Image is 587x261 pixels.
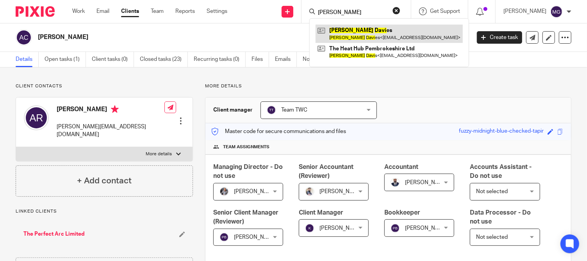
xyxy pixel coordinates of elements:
p: More details [146,151,172,157]
span: Senior Accountant (Reviewer) [299,164,353,179]
img: svg%3E [305,224,314,233]
p: Linked clients [16,208,193,215]
p: [PERSON_NAME][EMAIL_ADDRESS][DOMAIN_NAME] [57,123,164,139]
img: WhatsApp%20Image%202022-05-18%20at%206.27.04%20PM.jpeg [391,178,400,187]
h2: [PERSON_NAME] [38,33,380,41]
span: Team TWC [281,107,307,113]
img: svg%3E [391,224,400,233]
button: Clear [393,7,400,14]
a: Recurring tasks (0) [194,52,246,67]
span: Accountant [384,164,418,170]
span: Senior Client Manager (Reviewer) [213,210,278,225]
img: svg%3E [24,105,49,130]
a: Clients [121,7,139,15]
span: Accounts Assistant - Do not use [470,164,532,179]
img: Pixie%2002.jpg [305,187,314,196]
span: Bookkeeper [384,210,420,216]
span: Not selected [476,189,508,194]
a: Files [252,52,269,67]
a: The Perfect Arc Limited [23,230,85,238]
a: Closed tasks (23) [140,52,188,67]
a: Client tasks (0) [92,52,134,67]
span: [PERSON_NAME] [405,180,448,185]
span: [PERSON_NAME] [319,189,362,194]
a: Reports [175,7,195,15]
h3: Client manager [213,106,253,114]
span: Not selected [476,234,508,240]
a: Team [151,7,164,15]
p: Master code for secure communications and files [211,128,346,135]
img: Pixie [16,6,55,17]
img: svg%3E [219,233,229,242]
input: Search [317,9,387,16]
a: Create task [477,31,522,44]
span: Get Support [430,9,460,14]
span: [PERSON_NAME] [234,234,277,240]
a: Notes (0) [303,52,331,67]
a: Settings [207,7,227,15]
img: svg%3E [16,29,32,46]
a: Emails [275,52,297,67]
i: Primary [111,105,119,113]
span: [PERSON_NAME] [319,225,362,231]
img: -%20%20-%20studio@ingrained.co.uk%20for%20%20-20220223%20at%20101413%20-%201W1A2026.jpg [219,187,229,196]
h4: [PERSON_NAME] [57,105,164,115]
p: More details [205,83,571,89]
a: Details [16,52,39,67]
span: [PERSON_NAME] [234,189,277,194]
span: Managing Director - Do not use [213,164,283,179]
a: Open tasks (1) [45,52,86,67]
div: fuzzy-midnight-blue-checked-tapir [459,127,544,136]
img: svg%3E [550,5,563,18]
a: Email [96,7,109,15]
span: [PERSON_NAME] [405,225,448,231]
p: [PERSON_NAME] [503,7,546,15]
span: Data Processor - Do not use [470,210,531,225]
p: Client contacts [16,83,193,89]
h4: + Add contact [77,175,132,187]
span: Client Manager [299,210,343,216]
img: svg%3E [267,105,276,115]
a: Work [72,7,85,15]
span: Team assignments [223,144,269,150]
